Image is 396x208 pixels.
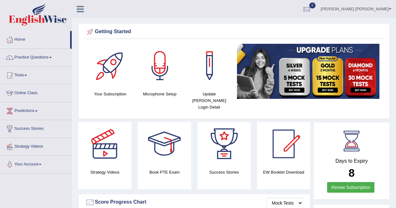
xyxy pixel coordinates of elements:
[0,138,72,154] a: Strategy Videos
[188,91,231,110] h4: Update [PERSON_NAME] Login Detail
[85,27,383,37] div: Getting Started
[138,91,181,97] h4: Microphone Setup
[0,120,72,136] a: Success Stories
[85,198,303,207] div: Score Progress Chart
[0,31,70,47] a: Home
[237,44,379,99] img: small5.jpg
[138,169,191,175] h4: Book PTE Exam
[0,67,72,82] a: Tests
[0,49,72,64] a: Practice Questions
[198,169,251,175] h4: Success Stories
[89,91,132,97] h4: Your Subscription
[0,102,72,118] a: Predictions
[257,169,310,175] h4: EW Booklet Download
[327,182,374,193] a: Renew Subscription
[309,3,316,8] span: 0
[0,84,72,100] a: Online Class
[348,167,354,179] b: 8
[321,158,383,164] h4: Days to Expiry
[0,156,72,171] a: Your Account
[78,169,131,175] h4: Strategy Videos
